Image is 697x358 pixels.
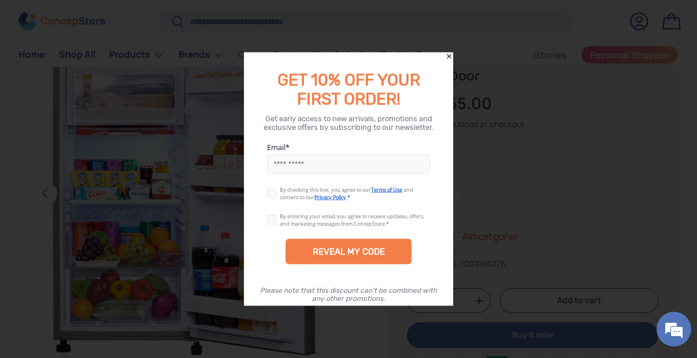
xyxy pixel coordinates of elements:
[60,65,194,80] div: Chat with us now
[371,186,402,193] a: Terms of Use
[6,237,220,277] textarea: Type your message and hit 'Enter'
[313,247,385,257] div: REVEAL MY CODE
[190,6,217,33] div: Minimize live chat window
[280,212,424,228] div: By entering your email, you agree to receive updates, offers, and marketing messages from ConcepS...
[267,142,430,152] label: Email
[286,239,411,264] div: REVEAL MY CODE
[258,114,439,132] div: Get early access to new arrivals, promotions and exclusive offers by subscribing to our newsletter.
[255,286,442,303] div: Please note that this discount can’t be combined with any other promotions.
[280,186,413,201] span: and consent to our
[67,106,160,223] span: We're online!
[445,53,453,61] div: Close
[280,186,371,193] span: By checking this box, you agree to our
[277,70,420,109] span: GET 10% OFF YOUR FIRST ORDER!
[314,193,346,201] a: Privacy Policy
